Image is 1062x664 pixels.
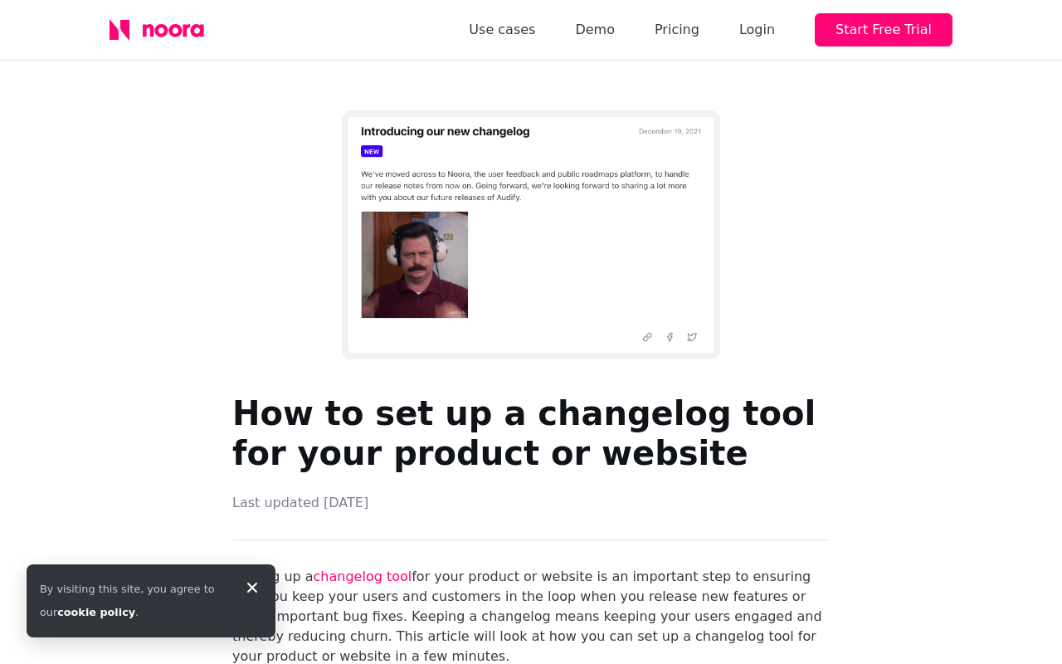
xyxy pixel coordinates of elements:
[232,493,830,513] p: Last updated [DATE]
[232,393,830,473] h1: How to set up a changelog tool for your product or website
[575,18,615,41] a: Demo
[232,110,830,359] img: changelog.png
[469,18,535,41] a: Use cases
[40,578,229,624] div: By visiting this site, you agree to our .
[655,18,699,41] a: Pricing
[815,13,952,46] button: Start Free Trial
[739,18,775,41] div: Login
[57,606,135,618] a: cookie policy
[314,569,412,584] a: changelog tool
